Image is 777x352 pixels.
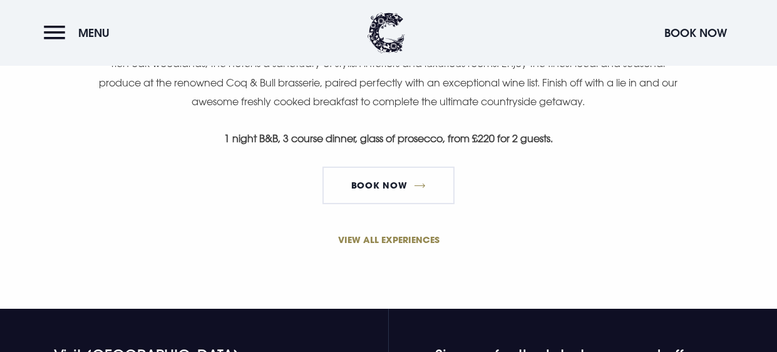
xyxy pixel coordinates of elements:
span: Menu [78,26,110,40]
a: VIEW ALL EXPERIENCES [91,233,687,246]
a: Book Now [322,167,454,204]
button: Menu [44,19,116,46]
strong: 1 night B&B, 3 course dinner, glass of prosecco, from £220 for 2 guests. [224,132,553,145]
button: Book Now [658,19,733,46]
img: Clandeboye Lodge [368,13,405,53]
p: Your chance to simply escape to the countryside and enjoy the famed hospitality at the [GEOGRAPHI... [90,35,686,111]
